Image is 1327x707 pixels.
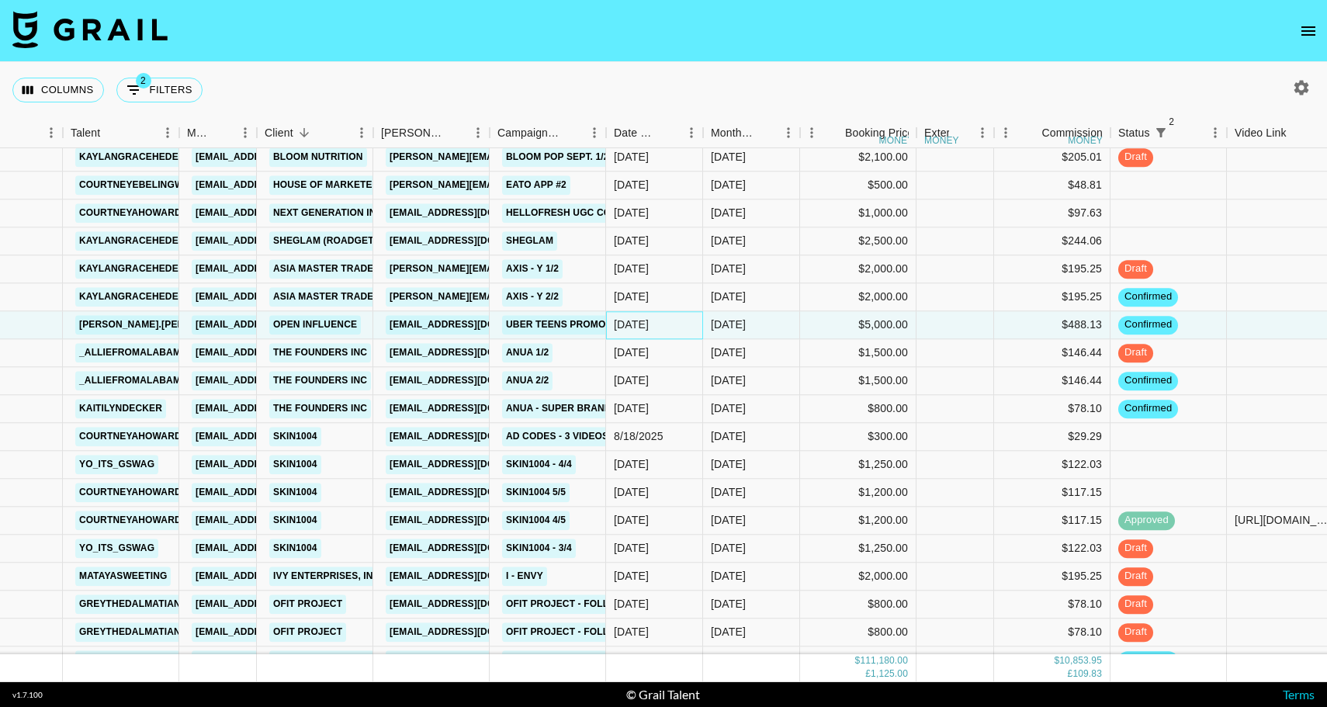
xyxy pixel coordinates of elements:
a: [EMAIL_ADDRESS][DOMAIN_NAME] [386,203,560,223]
div: $146.44 [994,367,1110,395]
a: [EMAIL_ADDRESS][DOMAIN_NAME] [386,231,560,251]
div: $2,000.00 [800,283,916,311]
a: AXIS - Y 1/2 [502,259,563,279]
a: [EMAIL_ADDRESS][DOMAIN_NAME] [192,594,366,614]
button: Show filters [1150,122,1172,144]
div: 111,180.00 [860,655,908,668]
a: [EMAIL_ADDRESS][DOMAIN_NAME] [192,399,366,418]
a: [EMAIL_ADDRESS][DOMAIN_NAME] [386,371,560,390]
div: Manager [187,118,212,148]
div: Date Created [614,118,658,148]
div: Sep '25 [711,234,746,249]
a: ANUA 2/2 [502,371,553,390]
div: $2,500.00 [800,227,916,255]
a: [EMAIL_ADDRESS][DOMAIN_NAME] [192,147,366,167]
a: [EMAIL_ADDRESS][DOMAIN_NAME] [192,371,366,390]
button: Menu [994,121,1017,144]
div: Client [265,118,293,148]
div: 9/4/2025 [614,178,649,193]
a: [EMAIL_ADDRESS][DOMAIN_NAME] [192,175,366,195]
div: $78.10 [994,619,1110,646]
div: Sep '25 [711,653,746,668]
button: Sort [293,122,315,144]
span: draft [1118,570,1153,584]
span: confirmed [1118,374,1178,389]
div: $1,200.00 [800,479,916,507]
div: Sep '25 [711,317,746,333]
div: Sep '25 [711,457,746,473]
span: 2 [1164,114,1180,130]
a: [EMAIL_ADDRESS][DOMAIN_NAME] [192,343,366,362]
div: $800.00 [800,619,916,646]
div: $97.63 [994,646,1110,674]
a: courtneyahoward [75,511,185,530]
a: [EMAIL_ADDRESS][DOMAIN_NAME] [192,427,366,446]
div: $1,250.00 [800,451,916,479]
a: matayasweeting [75,567,171,586]
a: courtneyahoward [75,427,185,446]
div: $78.10 [994,591,1110,619]
a: Open Influence [269,315,361,334]
div: v 1.7.100 [12,690,43,700]
a: [EMAIL_ADDRESS][DOMAIN_NAME] [386,650,560,670]
div: Sep '25 [711,150,746,165]
a: AXIS - Y 2/2 [502,287,563,307]
div: Sep '25 [711,345,746,361]
button: Sort [100,122,122,144]
a: The Founders Inc [269,371,371,390]
button: Sort [1020,122,1041,144]
div: Client [257,118,373,148]
div: $1,000.00 [800,199,916,227]
a: The Founders Inc [269,343,371,362]
div: £ [865,668,871,681]
a: [PERSON_NAME] Nutrition [269,650,411,670]
div: Sep '25 [711,569,746,584]
a: [EMAIL_ADDRESS][DOMAIN_NAME] [386,594,560,614]
div: 10,853.95 [1059,655,1102,668]
button: Menu [40,121,63,144]
a: [EMAIL_ADDRESS][DOMAIN_NAME] [192,539,366,558]
a: [EMAIL_ADDRESS][DOMAIN_NAME] [386,399,560,418]
button: Sort [755,122,777,144]
button: Sort [949,122,971,144]
div: Sep '25 [711,178,746,193]
div: 9/4/2025 [614,206,649,221]
div: 8/11/2025 [614,234,649,249]
div: Sep '25 [711,401,746,417]
div: Status [1110,118,1227,148]
a: Bloom Pop Sept. 1/2 [502,147,613,167]
button: Menu [800,121,823,144]
div: $2,000.00 [800,563,916,591]
div: Month Due [703,118,800,148]
a: greythedalmatian [75,594,185,614]
a: _alliefromalabama_ [75,343,197,362]
div: $500.00 [800,172,916,199]
a: [PERSON_NAME][EMAIL_ADDRESS][DOMAIN_NAME] [386,175,639,195]
button: Show filters [116,78,203,102]
div: 8/22/2025 [614,401,649,417]
div: Sep '25 [711,485,746,501]
a: [PERSON_NAME][EMAIL_ADDRESS][DOMAIN_NAME] [386,259,639,279]
div: Booking Price [845,118,913,148]
a: Terms [1283,687,1315,702]
a: yo_its_gswag [75,539,158,558]
a: [EMAIL_ADDRESS][DOMAIN_NAME] [386,315,560,334]
a: [PERSON_NAME] Nutrition [502,650,644,670]
a: Ofit Project - Follow Me 1/2 [502,622,662,642]
button: open drawer [1293,16,1324,47]
div: $ [855,655,861,668]
span: draft [1118,542,1153,556]
div: Campaign (Type) [490,118,606,148]
div: Campaign (Type) [497,118,561,148]
div: 8/21/2025 [614,653,649,668]
a: Ofit Project [269,594,346,614]
div: $1,250.00 [800,535,916,563]
div: money [879,136,914,145]
a: [EMAIL_ADDRESS][DOMAIN_NAME] [192,259,366,279]
div: 7/24/2025 [614,485,649,501]
a: greythedalmatian [75,622,185,642]
div: $117.15 [994,507,1110,535]
a: [EMAIL_ADDRESS][DOMAIN_NAME] [386,483,560,502]
div: Talent [71,118,100,148]
img: Grail Talent [12,11,168,48]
